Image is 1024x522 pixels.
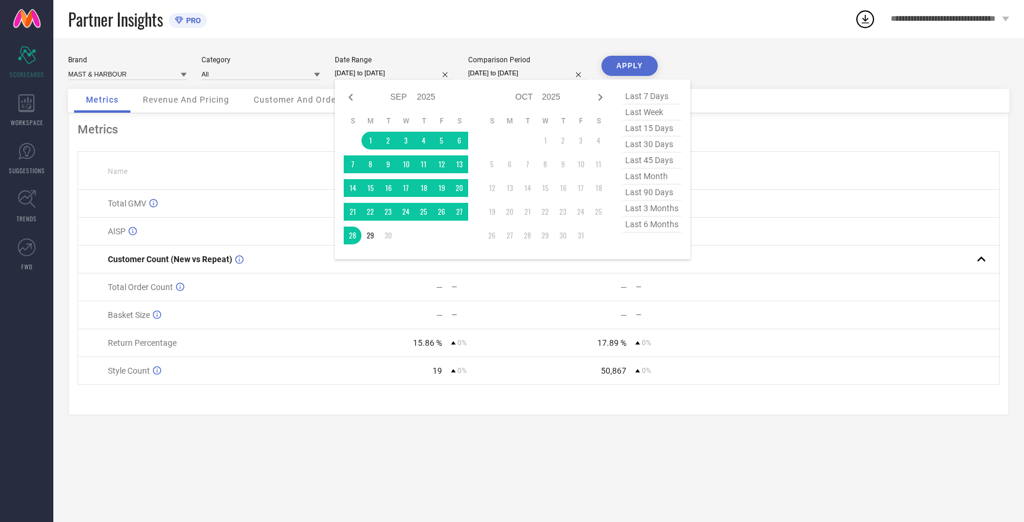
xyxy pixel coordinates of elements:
[622,104,681,120] span: last week
[108,227,126,236] span: AISP
[601,366,626,375] div: 50,867
[590,116,607,126] th: Saturday
[361,203,379,221] td: Mon Sep 22 2025
[536,116,554,126] th: Wednesday
[572,179,590,197] td: Fri Oct 17 2025
[597,338,626,348] div: 17.89 %
[433,203,450,221] td: Fri Sep 26 2025
[433,155,450,173] td: Fri Sep 12 2025
[468,67,587,79] input: Select comparison period
[622,200,681,217] span: last 3 months
[483,227,501,244] td: Sun Oct 26 2025
[636,311,722,319] div: —
[344,179,361,197] td: Sun Sep 14 2025
[450,179,468,197] td: Sat Sep 20 2025
[457,367,467,375] span: 0%
[642,339,651,347] span: 0%
[622,168,681,184] span: last month
[415,132,433,149] td: Thu Sep 04 2025
[590,179,607,197] td: Sat Oct 18 2025
[468,56,587,64] div: Comparison Period
[379,132,397,149] td: Tue Sep 02 2025
[344,116,361,126] th: Sunday
[108,366,150,375] span: Style Count
[457,339,467,347] span: 0%
[536,203,554,221] td: Wed Oct 22 2025
[108,167,127,176] span: Name
[554,155,572,173] td: Thu Oct 09 2025
[361,132,379,149] td: Mon Sep 01 2025
[519,179,536,197] td: Tue Oct 14 2025
[622,152,681,168] span: last 45 days
[536,179,554,197] td: Wed Oct 15 2025
[572,227,590,244] td: Fri Oct 31 2025
[108,282,173,292] span: Total Order Count
[344,227,361,244] td: Sun Sep 28 2025
[519,116,536,126] th: Tuesday
[68,7,163,31] span: Partner Insights
[9,166,45,175] span: SUGGESTIONS
[433,132,450,149] td: Fri Sep 05 2025
[501,116,519,126] th: Monday
[335,67,453,79] input: Select date range
[501,179,519,197] td: Mon Oct 13 2025
[501,155,519,173] td: Mon Oct 06 2025
[108,338,177,348] span: Return Percentage
[397,179,415,197] td: Wed Sep 17 2025
[572,155,590,173] td: Fri Oct 10 2025
[554,203,572,221] td: Thu Oct 23 2025
[554,132,572,149] td: Thu Oct 02 2025
[433,116,450,126] th: Friday
[450,203,468,221] td: Sat Sep 27 2025
[483,155,501,173] td: Sun Oct 05 2025
[622,217,681,233] span: last 6 months
[590,155,607,173] td: Sat Oct 11 2025
[855,8,876,30] div: Open download list
[379,155,397,173] td: Tue Sep 09 2025
[519,155,536,173] td: Tue Oct 07 2025
[11,118,43,127] span: WORKSPACE
[21,262,33,271] span: FWD
[379,179,397,197] td: Tue Sep 16 2025
[622,88,681,104] span: last 7 days
[78,122,1000,136] div: Metrics
[86,95,119,104] span: Metrics
[397,203,415,221] td: Wed Sep 24 2025
[108,310,150,320] span: Basket Size
[415,203,433,221] td: Thu Sep 25 2025
[601,56,658,76] button: APPLY
[519,203,536,221] td: Tue Oct 21 2025
[483,116,501,126] th: Sunday
[17,214,37,223] span: TRENDS
[554,116,572,126] th: Thursday
[536,155,554,173] td: Wed Oct 08 2025
[642,367,651,375] span: 0%
[143,95,229,104] span: Revenue And Pricing
[183,16,201,25] span: PRO
[536,132,554,149] td: Wed Oct 01 2025
[415,155,433,173] td: Thu Sep 11 2025
[201,56,320,64] div: Category
[572,132,590,149] td: Fri Oct 03 2025
[590,203,607,221] td: Sat Oct 25 2025
[620,310,627,320] div: —
[68,56,187,64] div: Brand
[344,90,358,104] div: Previous month
[108,199,146,208] span: Total GMV
[361,179,379,197] td: Mon Sep 15 2025
[593,90,607,104] div: Next month
[436,310,443,320] div: —
[501,203,519,221] td: Mon Oct 20 2025
[9,70,44,79] span: SCORECARDS
[554,227,572,244] td: Thu Oct 30 2025
[379,203,397,221] td: Tue Sep 23 2025
[519,227,536,244] td: Tue Oct 28 2025
[483,203,501,221] td: Sun Oct 19 2025
[433,366,442,375] div: 19
[361,155,379,173] td: Mon Sep 08 2025
[108,254,232,264] span: Customer Count (New vs Repeat)
[433,179,450,197] td: Fri Sep 19 2025
[622,136,681,152] span: last 30 days
[415,179,433,197] td: Thu Sep 18 2025
[361,116,379,126] th: Monday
